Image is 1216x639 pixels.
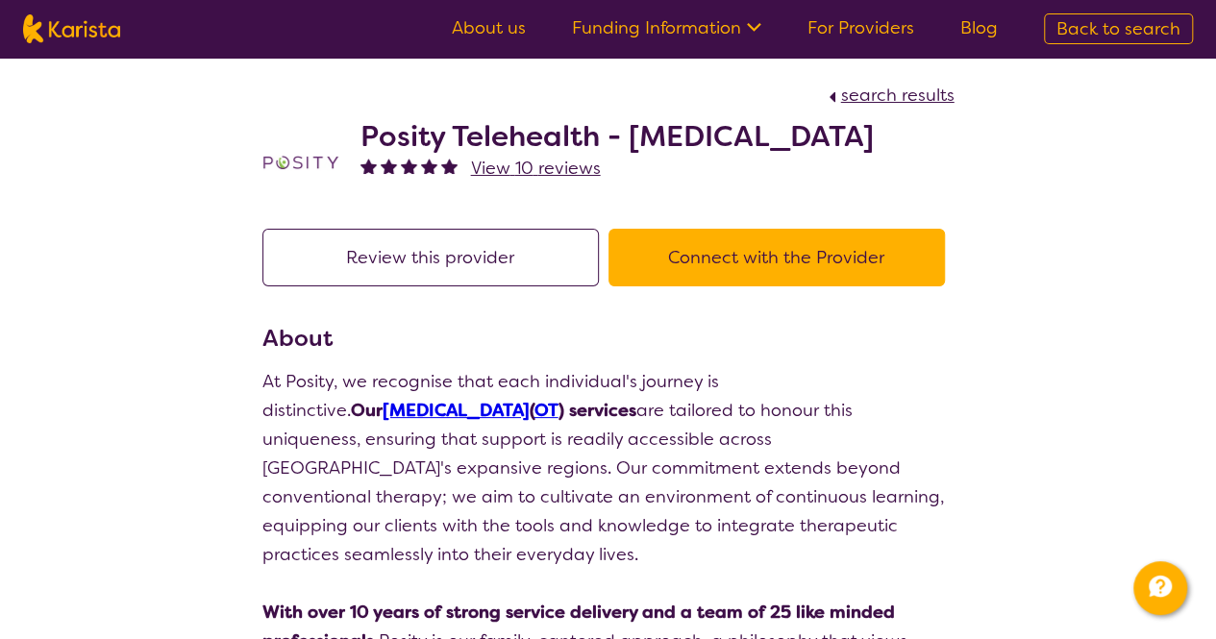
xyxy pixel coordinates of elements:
[262,229,599,286] button: Review this provider
[421,158,437,174] img: fullstar
[381,158,397,174] img: fullstar
[383,399,530,422] a: [MEDICAL_DATA]
[471,154,601,183] a: View 10 reviews
[824,84,955,107] a: search results
[360,119,874,154] h2: Posity Telehealth - [MEDICAL_DATA]
[262,124,339,201] img: t1bslo80pcylnzwjhndq.png
[1133,561,1187,615] button: Channel Menu
[1044,13,1193,44] a: Back to search
[452,16,526,39] a: About us
[572,16,761,39] a: Funding Information
[262,246,608,269] a: Review this provider
[262,321,955,356] h3: About
[23,14,120,43] img: Karista logo
[608,246,955,269] a: Connect with the Provider
[471,157,601,180] span: View 10 reviews
[1056,17,1180,40] span: Back to search
[960,16,998,39] a: Blog
[441,158,458,174] img: fullstar
[807,16,914,39] a: For Providers
[401,158,417,174] img: fullstar
[841,84,955,107] span: search results
[360,158,377,174] img: fullstar
[351,399,636,422] strong: Our ( ) services
[262,367,955,569] p: At Posity, we recognise that each individual's journey is distinctive. are tailored to honour thi...
[534,399,558,422] a: OT
[608,229,945,286] button: Connect with the Provider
